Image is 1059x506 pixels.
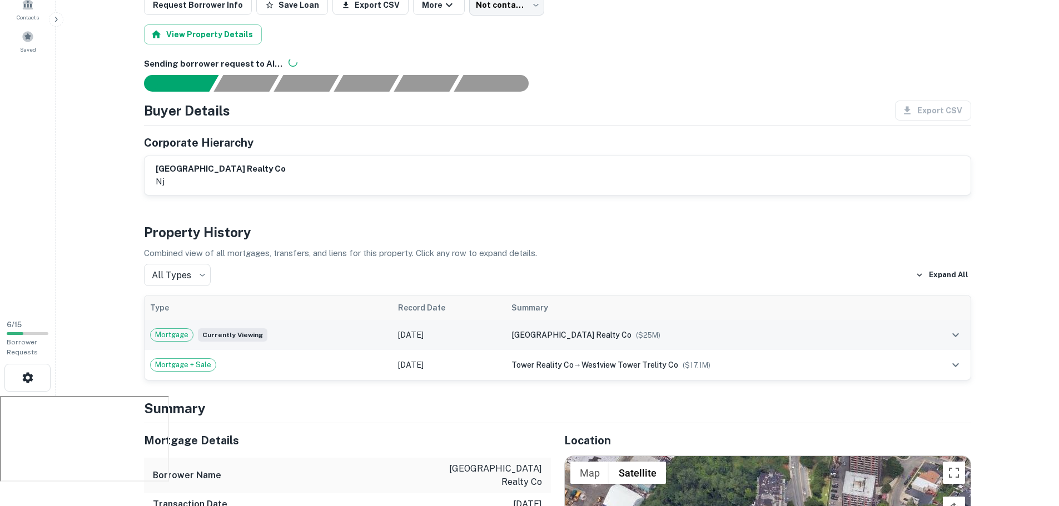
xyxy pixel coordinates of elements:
[144,398,971,418] h4: Summary
[683,361,710,369] span: ($ 17.1M )
[3,26,52,56] a: Saved
[153,469,221,482] h6: Borrower Name
[506,295,912,320] th: Summary
[913,267,971,283] button: Expand All
[511,360,574,369] span: tower reality co
[609,462,666,484] button: Show satellite imagery
[144,222,971,242] h4: Property History
[151,359,216,370] span: Mortgage + Sale
[198,328,267,342] span: Currently viewing
[564,432,971,449] h5: Location
[946,325,965,344] button: expand row
[943,462,965,484] button: Toggle fullscreen view
[144,101,230,121] h4: Buyer Details
[570,462,609,484] button: Show street map
[511,359,907,371] div: →
[144,24,262,44] button: View Property Details
[392,295,505,320] th: Record Date
[334,75,399,92] div: Principals found, AI now looking for contact information...
[454,75,542,92] div: AI fulfillment process complete.
[511,330,632,339] span: [GEOGRAPHIC_DATA] realty co
[17,13,39,22] span: Contacts
[20,45,36,54] span: Saved
[7,338,38,356] span: Borrower Requests
[392,320,505,350] td: [DATE]
[274,75,339,92] div: Documents found, AI parsing details...
[213,75,279,92] div: Your request is received and processing...
[145,295,393,320] th: Type
[394,75,459,92] div: Principals found, still searching for contact information. This may take time...
[946,355,965,374] button: expand row
[392,350,505,380] td: [DATE]
[156,163,286,176] h6: [GEOGRAPHIC_DATA] realty co
[144,134,253,151] h5: Corporate Hierarchy
[1003,417,1059,470] iframe: Chat Widget
[156,175,286,188] p: nj
[442,462,542,489] p: [GEOGRAPHIC_DATA] realty co
[144,58,971,71] h6: Sending borrower request to AI...
[144,432,551,449] h5: Mortgage Details
[144,264,211,286] div: All Types
[7,320,22,329] span: 6 / 15
[636,331,660,339] span: ($ 25M )
[144,247,971,260] p: Combined view of all mortgages, transfers, and liens for this property. Click any row to expand d...
[131,75,214,92] div: Sending borrower request to AI...
[151,329,193,340] span: Mortgage
[581,360,678,369] span: westview tower trelity co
